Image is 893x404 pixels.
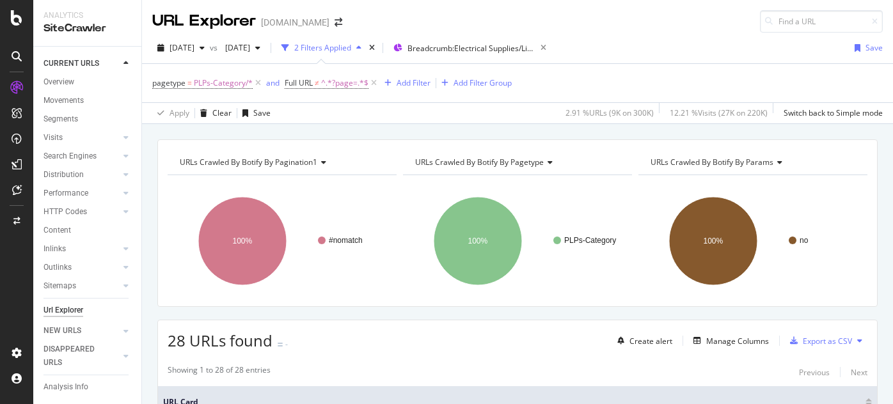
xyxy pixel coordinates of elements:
span: PLPs-Category/* [194,74,253,92]
h4: URLs Crawled By Botify By pagination1 [177,152,385,173]
img: Equal [278,343,283,346]
button: Breadcrumb:Electrical Supplies/Lighting/* [388,38,535,58]
button: Add Filter [379,75,431,91]
span: ^.*?page=.*$ [321,74,368,92]
a: Visits [43,131,120,144]
div: Apply [170,107,189,118]
span: pagetype [152,77,186,88]
span: URLs Crawled By Botify By pagination1 [180,157,317,167]
a: CURRENT URLS [43,57,120,70]
text: 100% [703,237,723,245]
h4: URLs Crawled By Botify By pagetype [413,152,620,173]
text: #nomatch [329,236,363,245]
button: Add Filter Group [436,75,512,91]
div: Showing 1 to 28 of 28 entries [168,364,271,380]
a: Performance [43,187,120,200]
button: Clear [195,103,232,123]
a: Movements [43,94,132,107]
div: Save [253,107,271,118]
a: NEW URLS [43,324,120,338]
svg: A chart. [638,185,865,297]
div: Outlinks [43,261,72,274]
div: Segments [43,113,78,126]
svg: A chart. [403,185,630,297]
div: arrow-right-arrow-left [335,18,342,27]
a: DISAPPEARED URLS [43,343,120,369]
div: Url Explorer [43,304,83,317]
div: Analysis Info [43,380,88,394]
button: Create alert [612,330,672,351]
button: Apply [152,103,189,123]
div: 12.21 % Visits ( 27K on 220K ) [670,107,768,118]
button: Export as CSV [785,330,852,351]
span: 2025 Aug. 2nd [170,42,194,53]
div: Analytics [43,10,131,21]
div: URL Explorer [152,10,256,32]
a: Content [43,224,132,237]
div: Sitemaps [43,279,76,293]
div: CURRENT URLS [43,57,99,70]
span: Full URL [285,77,313,88]
div: DISAPPEARED URLS [43,343,108,369]
span: ≠ [315,77,319,88]
a: Overview [43,75,132,89]
text: 100% [468,237,487,245]
button: and [266,77,280,89]
div: [DOMAIN_NAME] [261,16,329,29]
a: Analysis Info [43,380,132,394]
svg: A chart. [168,185,395,297]
div: Previous [799,367,830,378]
span: URLs Crawled By Botify By params [651,157,773,167]
text: no [800,236,809,245]
div: 2.91 % URLs ( 9K on 300K ) [565,107,654,118]
button: Manage Columns [688,333,769,348]
div: Inlinks [43,242,66,256]
button: [DATE] [152,38,210,58]
span: 2025 Jul. 12th [220,42,250,53]
button: Save [850,38,883,58]
div: - [285,339,288,350]
div: Content [43,224,71,237]
span: 28 URLs found [168,330,273,351]
div: Search Engines [43,150,97,163]
a: Segments [43,113,132,126]
div: 2 Filters Applied [294,42,351,53]
a: Distribution [43,168,120,182]
button: Save [237,103,271,123]
input: Find a URL [760,10,883,33]
a: HTTP Codes [43,205,120,219]
button: 2 Filters Applied [276,38,367,58]
div: Export as CSV [803,336,852,346]
button: [DATE] [220,38,265,58]
div: Add Filter Group [454,77,512,88]
h4: URLs Crawled By Botify By params [648,152,856,173]
a: Inlinks [43,242,120,256]
div: Movements [43,94,84,107]
a: Search Engines [43,150,120,163]
div: Visits [43,131,63,144]
div: HTTP Codes [43,205,87,219]
div: Overview [43,75,74,89]
div: Clear [212,107,232,118]
a: Outlinks [43,261,120,274]
span: URLs Crawled By Botify By pagetype [415,157,544,167]
text: PLPs-Category [564,236,616,245]
div: Switch back to Simple mode [784,107,883,118]
span: Breadcrumb: Electrical Supplies/Lighting/* [407,43,535,54]
div: SiteCrawler [43,21,131,36]
a: Sitemaps [43,279,120,293]
div: Add Filter [397,77,431,88]
iframe: To enrich screen reader interactions, please activate Accessibility in Grammarly extension settings [850,361,880,391]
div: and [266,77,280,88]
button: Switch back to Simple mode [778,103,883,123]
div: NEW URLS [43,324,81,338]
div: times [367,42,377,54]
text: 100% [233,237,253,245]
button: Previous [799,364,830,380]
div: Performance [43,187,88,200]
div: Distribution [43,168,84,182]
div: Save [865,42,883,53]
